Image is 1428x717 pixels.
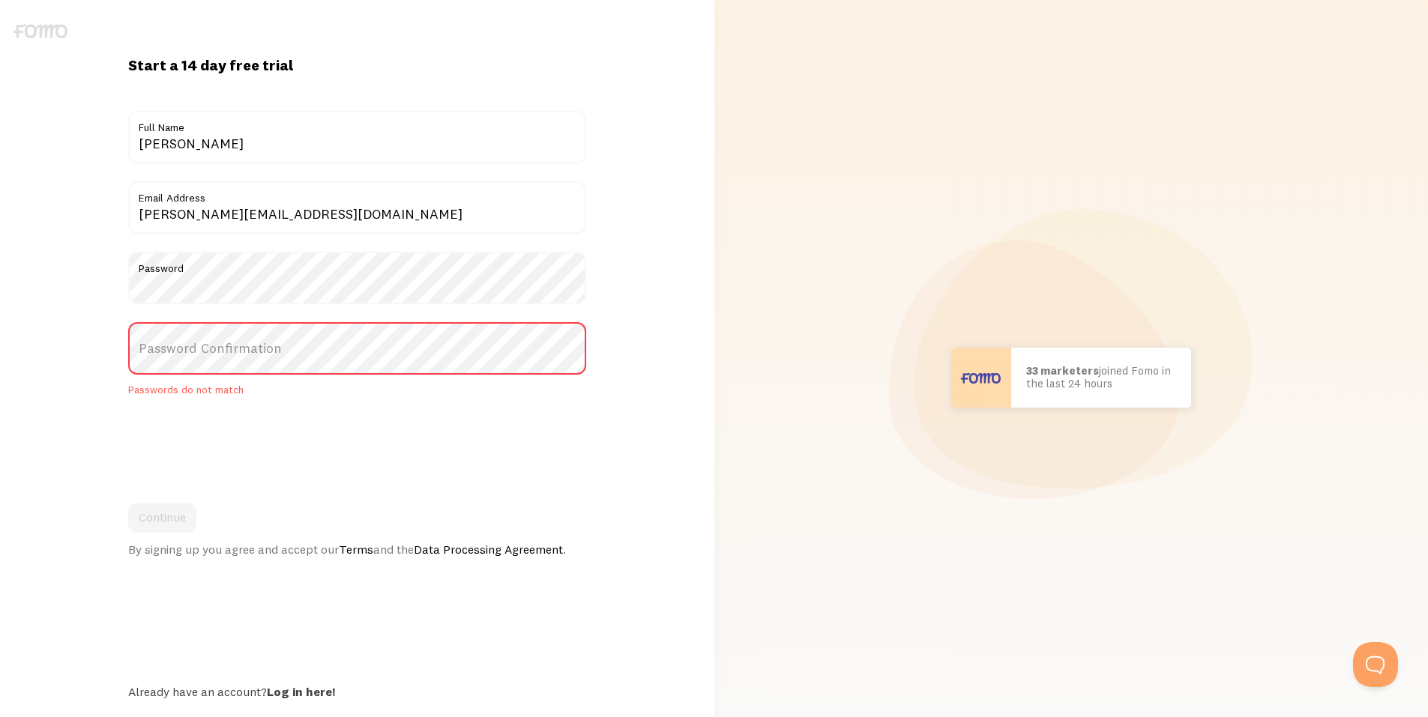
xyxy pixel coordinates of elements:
b: 33 marketers [1026,363,1099,378]
span: Passwords do not match [128,384,586,397]
label: Email Address [128,181,586,207]
a: Terms [339,542,373,557]
img: User avatar [951,348,1011,408]
label: Full Name [128,111,586,136]
iframe: Help Scout Beacon - Open [1353,642,1398,687]
label: Password Confirmation [128,322,586,375]
h1: Start a 14 day free trial [128,55,586,75]
div: Already have an account? [128,684,586,699]
iframe: reCAPTCHA [128,414,356,473]
label: Password [128,252,586,277]
a: Log in here! [267,684,335,699]
div: By signing up you agree and accept our and the . [128,542,586,557]
img: fomo-logo-gray-b99e0e8ada9f9040e2984d0d95b3b12da0074ffd48d1e5cb62ac37fc77b0b268.svg [13,24,67,38]
p: joined Fomo in the last 24 hours [1026,365,1176,390]
a: Data Processing Agreement [414,542,563,557]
